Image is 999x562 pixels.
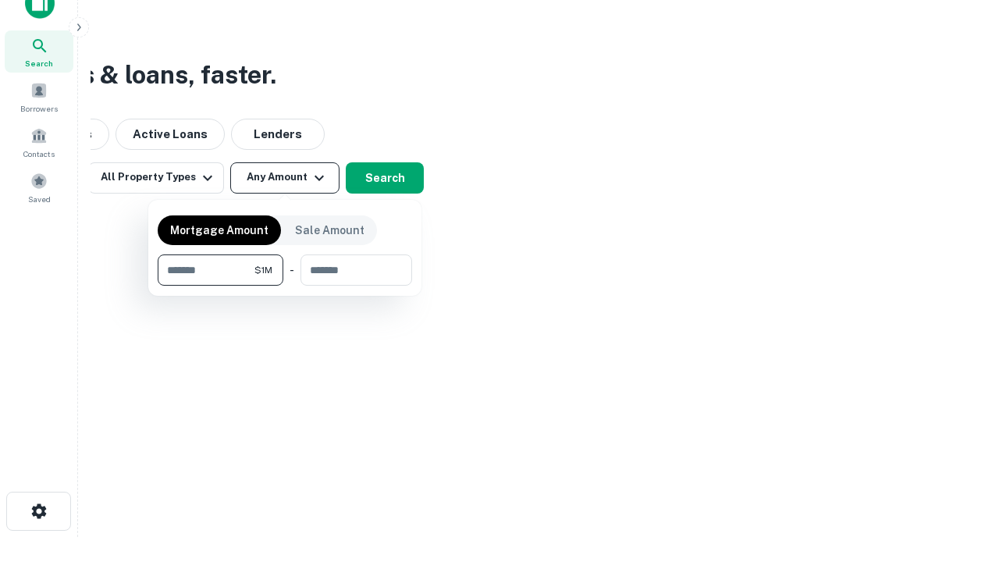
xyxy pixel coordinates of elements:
[170,222,268,239] p: Mortgage Amount
[290,254,294,286] div: -
[254,263,272,277] span: $1M
[921,437,999,512] iframe: Chat Widget
[295,222,364,239] p: Sale Amount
